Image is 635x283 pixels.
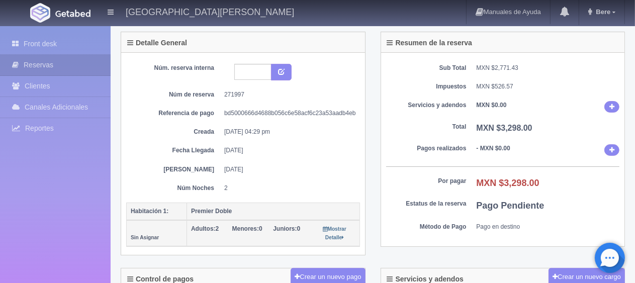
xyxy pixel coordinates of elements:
dt: Núm de reserva [134,90,214,99]
dt: Por pagar [386,177,467,185]
dt: Impuestos [386,82,467,91]
small: Sin Asignar [131,235,159,240]
dd: 271997 [224,90,352,99]
a: Mostrar Detalle [323,225,346,241]
dt: Referencia de pago [134,109,214,118]
dt: Método de Pago [386,223,467,231]
dt: Núm. reserva interna [134,64,214,72]
dt: Fecha Llegada [134,146,214,155]
b: - MXN $0.00 [477,145,510,152]
strong: Adultos: [191,225,216,232]
strong: Juniors: [273,225,297,232]
h4: Servicios y adendos [387,275,464,283]
dt: Servicios y adendos [386,101,467,110]
dd: MXN $2,771.43 [477,64,620,72]
dd: [DATE] [224,146,352,155]
b: MXN $0.00 [477,102,507,109]
dd: [DATE] [224,165,352,174]
dd: bd5000666d4688b056c6e58acf6c23a53aadb4eb [224,109,352,118]
b: Pago Pendiente [477,201,545,211]
strong: Menores: [232,225,259,232]
b: Habitación 1: [131,208,168,215]
dd: MXN $526.57 [477,82,620,91]
dt: Pagos realizados [386,144,467,153]
dt: [PERSON_NAME] [134,165,214,174]
small: Mostrar Detalle [323,226,346,240]
h4: Control de pagos [127,275,194,283]
h4: [GEOGRAPHIC_DATA][PERSON_NAME] [126,5,294,18]
h4: Detalle General [127,39,187,47]
dd: Pago en destino [477,223,620,231]
dt: Creada [134,128,214,136]
span: 0 [273,225,300,232]
dt: Núm Noches [134,184,214,193]
th: Premier Doble [187,203,360,220]
span: 0 [232,225,262,232]
img: Getabed [55,10,90,17]
span: 2 [191,225,219,232]
img: Getabed [30,3,50,23]
dd: 2 [224,184,352,193]
b: MXN $3,298.00 [477,124,532,132]
b: MXN $3,298.00 [477,178,539,188]
dt: Total [386,123,467,131]
dt: Sub Total [386,64,467,72]
dd: [DATE] 04:29 pm [224,128,352,136]
h4: Resumen de la reserva [387,39,473,47]
dt: Estatus de la reserva [386,200,467,208]
span: Bere [593,8,610,16]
